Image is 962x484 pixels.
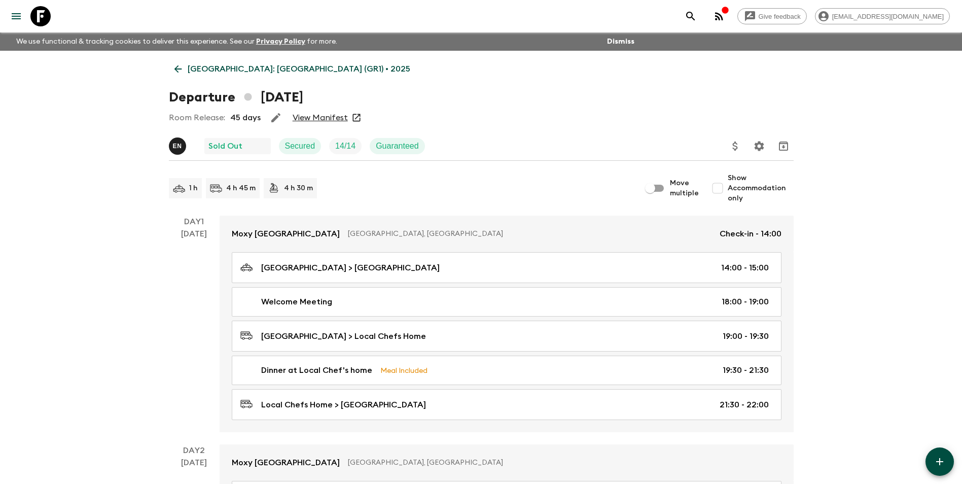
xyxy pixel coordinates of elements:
[773,136,794,156] button: Archive (Completed, Cancelled or Unsynced Departures only)
[220,216,794,252] a: Moxy [GEOGRAPHIC_DATA][GEOGRAPHIC_DATA], [GEOGRAPHIC_DATA]Check-in - 14:00
[376,140,419,152] p: Guaranteed
[725,136,745,156] button: Update Price, Early Bird Discount and Costs
[12,32,341,51] p: We use functional & tracking cookies to deliver this experience. See our for more.
[230,112,261,124] p: 45 days
[670,178,699,198] span: Move multiple
[285,140,315,152] p: Secured
[173,142,182,150] p: E N
[261,296,332,308] p: Welcome Meeting
[348,229,711,239] p: [GEOGRAPHIC_DATA], [GEOGRAPHIC_DATA]
[604,34,637,49] button: Dismiss
[721,262,769,274] p: 14:00 - 15:00
[284,183,313,193] p: 4 h 30 m
[169,216,220,228] p: Day 1
[261,364,372,376] p: Dinner at Local Chef's home
[348,458,773,468] p: [GEOGRAPHIC_DATA], [GEOGRAPHIC_DATA]
[169,444,220,457] p: Day 2
[720,228,781,240] p: Check-in - 14:00
[6,6,26,26] button: menu
[279,138,322,154] div: Secured
[232,228,340,240] p: Moxy [GEOGRAPHIC_DATA]
[753,13,806,20] span: Give feedback
[208,140,242,152] p: Sold Out
[380,365,427,376] p: Meal Included
[737,8,807,24] a: Give feedback
[723,330,769,342] p: 19:00 - 19:30
[232,356,781,385] a: Dinner at Local Chef's homeMeal Included19:30 - 21:30
[232,457,340,469] p: Moxy [GEOGRAPHIC_DATA]
[720,399,769,411] p: 21:30 - 22:00
[181,228,207,432] div: [DATE]
[723,364,769,376] p: 19:30 - 21:30
[728,173,794,203] span: Show Accommodation only
[827,13,949,20] span: [EMAIL_ADDRESS][DOMAIN_NAME]
[749,136,769,156] button: Settings
[232,321,781,352] a: [GEOGRAPHIC_DATA] > Local Chefs Home19:00 - 19:30
[169,87,303,108] h1: Departure [DATE]
[232,389,781,420] a: Local Chefs Home > [GEOGRAPHIC_DATA]21:30 - 22:00
[293,113,348,123] a: View Manifest
[169,141,188,149] span: Estel Nikolaidi
[722,296,769,308] p: 18:00 - 19:00
[261,330,426,342] p: [GEOGRAPHIC_DATA] > Local Chefs Home
[169,59,416,79] a: [GEOGRAPHIC_DATA]: [GEOGRAPHIC_DATA] (GR1) • 2025
[261,262,440,274] p: [GEOGRAPHIC_DATA] > [GEOGRAPHIC_DATA]
[335,140,355,152] p: 14 / 14
[189,183,198,193] p: 1 h
[169,112,225,124] p: Room Release:
[256,38,305,45] a: Privacy Policy
[188,63,410,75] p: [GEOGRAPHIC_DATA]: [GEOGRAPHIC_DATA] (GR1) • 2025
[220,444,794,481] a: Moxy [GEOGRAPHIC_DATA][GEOGRAPHIC_DATA], [GEOGRAPHIC_DATA]
[232,252,781,283] a: [GEOGRAPHIC_DATA] > [GEOGRAPHIC_DATA]14:00 - 15:00
[815,8,950,24] div: [EMAIL_ADDRESS][DOMAIN_NAME]
[261,399,426,411] p: Local Chefs Home > [GEOGRAPHIC_DATA]
[329,138,362,154] div: Trip Fill
[226,183,256,193] p: 4 h 45 m
[681,6,701,26] button: search adventures
[232,287,781,317] a: Welcome Meeting18:00 - 19:00
[169,137,188,155] button: EN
